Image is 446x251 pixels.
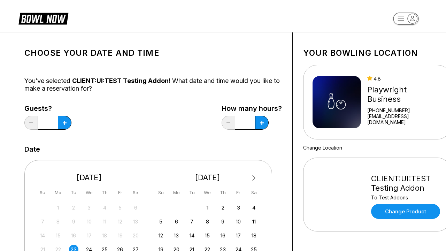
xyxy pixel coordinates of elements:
div: Not available Thursday, September 4th, 2025 [100,203,109,212]
div: Not available Friday, September 5th, 2025 [115,203,125,212]
div: Not available Saturday, September 13th, 2025 [131,217,140,226]
div: Sa [131,188,140,197]
div: Mo [172,188,181,197]
div: Not available Monday, September 15th, 2025 [53,231,63,240]
button: Next Month [248,173,260,184]
div: Choose Sunday, October 5th, 2025 [156,217,166,226]
div: Choose Friday, October 17th, 2025 [234,231,243,240]
label: Guests? [24,105,71,112]
div: Tu [69,188,78,197]
div: 4.8 [367,76,442,82]
div: Not available Wednesday, September 10th, 2025 [84,217,94,226]
a: [EMAIL_ADDRESS][DOMAIN_NAME] [367,113,442,125]
a: Change Product [371,204,440,219]
div: Not available Wednesday, September 3rd, 2025 [84,203,94,212]
div: Not available Tuesday, September 16th, 2025 [69,231,78,240]
div: Choose Saturday, October 4th, 2025 [249,203,259,212]
div: Sa [249,188,259,197]
div: Choose Wednesday, October 1st, 2025 [203,203,212,212]
div: Mo [53,188,63,197]
div: Not available Monday, September 1st, 2025 [53,203,63,212]
label: How many hours? [222,105,282,112]
div: Not available Sunday, September 14th, 2025 [38,231,47,240]
div: Playwright Business [367,85,442,104]
div: Not available Monday, September 8th, 2025 [53,217,63,226]
div: Fr [115,188,125,197]
div: Choose Monday, October 6th, 2025 [172,217,181,226]
div: Choose Saturday, October 18th, 2025 [249,231,259,240]
div: [DATE] [154,173,262,182]
div: Th [100,188,109,197]
a: Change Location [303,145,342,151]
div: Choose Thursday, October 9th, 2025 [218,217,228,226]
span: CLIENT:UI:TEST Testing Addon [72,77,169,84]
div: Choose Tuesday, October 14th, 2025 [187,231,197,240]
div: Choose Saturday, October 11th, 2025 [249,217,259,226]
h1: Choose your Date and time [24,48,282,58]
div: Th [218,188,228,197]
div: Not available Wednesday, September 17th, 2025 [84,231,94,240]
div: Not available Saturday, September 20th, 2025 [131,231,140,240]
div: Choose Thursday, October 2nd, 2025 [218,203,228,212]
div: CLIENT:UI:TEST Testing Addon [371,174,442,193]
div: Tu [187,188,197,197]
div: We [84,188,94,197]
div: Choose Sunday, October 12th, 2025 [156,231,166,240]
div: Not available Saturday, September 6th, 2025 [131,203,140,212]
div: Choose Friday, October 10th, 2025 [234,217,243,226]
div: Choose Monday, October 13th, 2025 [172,231,181,240]
div: [DATE] [35,173,143,182]
div: You’ve selected ! What date and time would you like to make a reservation for? [24,77,282,92]
div: Choose Wednesday, October 8th, 2025 [203,217,212,226]
div: Not available Sunday, September 7th, 2025 [38,217,47,226]
div: Choose Wednesday, October 15th, 2025 [203,231,212,240]
div: Su [38,188,47,197]
div: Fr [234,188,243,197]
div: [PHONE_NUMBER] [367,107,442,113]
div: Not available Friday, September 12th, 2025 [115,217,125,226]
div: Not available Thursday, September 11th, 2025 [100,217,109,226]
div: Choose Tuesday, October 7th, 2025 [187,217,197,226]
div: Not available Tuesday, September 9th, 2025 [69,217,78,226]
div: To Test Addons [371,195,442,200]
div: Choose Thursday, October 16th, 2025 [218,231,228,240]
div: Choose Friday, October 3rd, 2025 [234,203,243,212]
div: We [203,188,212,197]
img: CLIENT:UI:TEST Testing Addon [313,168,365,221]
img: Playwright Business [313,76,361,128]
label: Date [24,145,40,153]
div: Not available Friday, September 19th, 2025 [115,231,125,240]
div: Not available Thursday, September 18th, 2025 [100,231,109,240]
div: Not available Tuesday, September 2nd, 2025 [69,203,78,212]
div: Su [156,188,166,197]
